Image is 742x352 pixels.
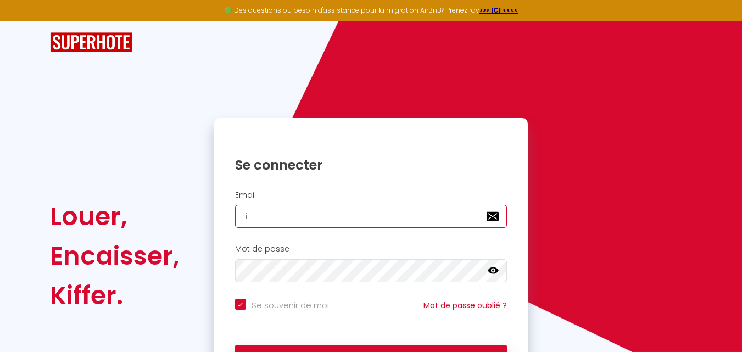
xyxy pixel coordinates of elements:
[50,236,180,276] div: Encaisser,
[235,244,507,254] h2: Mot de passe
[235,191,507,200] h2: Email
[50,32,132,53] img: SuperHote logo
[423,300,507,311] a: Mot de passe oublié ?
[479,5,518,15] a: >>> ICI <<<<
[235,205,507,228] input: Ton Email
[50,197,180,236] div: Louer,
[235,157,507,174] h1: Se connecter
[50,276,180,315] div: Kiffer.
